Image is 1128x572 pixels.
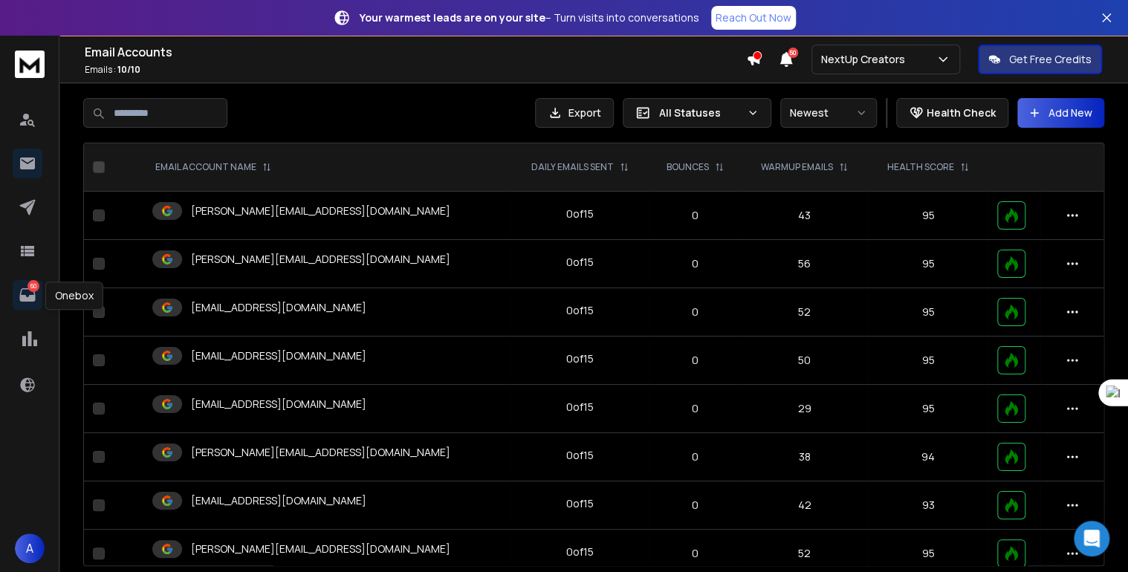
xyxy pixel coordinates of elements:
td: 95 [868,288,988,337]
p: DAILY EMAILS SENT [531,161,614,173]
button: Newest [780,98,877,128]
p: All Statuses [659,105,741,120]
a: 60 [13,280,42,310]
img: logo [15,51,45,78]
p: Emails : [85,64,746,76]
td: 29 [742,385,868,433]
p: – Turn visits into conversations [360,10,699,25]
p: [EMAIL_ADDRESS][DOMAIN_NAME] [191,348,366,363]
p: Health Check [927,105,996,120]
p: 60 [27,280,39,292]
p: Get Free Credits [1009,52,1092,67]
a: Reach Out Now [711,6,796,30]
p: 0 [658,256,732,271]
p: 0 [658,498,732,513]
p: HEALTH SCORE [887,161,954,173]
span: 50 [788,48,798,58]
div: 0 of 15 [566,303,594,318]
strong: Your warmest leads are on your site [360,10,545,25]
p: [PERSON_NAME][EMAIL_ADDRESS][DOMAIN_NAME] [191,252,450,267]
p: 0 [658,449,732,464]
p: [PERSON_NAME][EMAIL_ADDRESS][DOMAIN_NAME] [191,542,450,556]
td: 50 [742,337,868,385]
div: 0 of 15 [566,351,594,366]
button: Add New [1017,98,1104,128]
p: WARMUP EMAILS [761,161,833,173]
div: EMAIL ACCOUNT NAME [155,161,271,173]
button: A [15,533,45,563]
p: [EMAIL_ADDRESS][DOMAIN_NAME] [191,493,366,508]
h1: Email Accounts [85,43,746,61]
button: Health Check [896,98,1008,128]
button: Get Free Credits [978,45,1102,74]
p: [PERSON_NAME][EMAIL_ADDRESS][DOMAIN_NAME] [191,445,450,460]
span: 10 / 10 [117,63,140,76]
p: 0 [658,353,732,368]
p: 0 [658,208,732,223]
p: 0 [658,305,732,319]
td: 95 [868,192,988,240]
div: 0 of 15 [566,496,594,511]
div: 0 of 15 [566,448,594,463]
div: 0 of 15 [566,255,594,270]
td: 95 [868,337,988,385]
p: NextUp Creators [821,52,911,67]
p: [EMAIL_ADDRESS][DOMAIN_NAME] [191,300,366,315]
button: Export [535,98,614,128]
p: [PERSON_NAME][EMAIL_ADDRESS][DOMAIN_NAME] [191,204,450,218]
p: Reach Out Now [716,10,791,25]
td: 52 [742,288,868,337]
td: 93 [868,481,988,530]
td: 95 [868,240,988,288]
div: Open Intercom Messenger [1074,521,1109,556]
div: 0 of 15 [566,400,594,415]
p: 0 [658,546,732,561]
td: 43 [742,192,868,240]
div: Onebox [45,282,103,310]
p: BOUNCES [667,161,709,173]
p: 0 [658,401,732,416]
td: 42 [742,481,868,530]
td: 56 [742,240,868,288]
td: 38 [742,433,868,481]
div: 0 of 15 [566,207,594,221]
td: 95 [868,385,988,433]
td: 94 [868,433,988,481]
div: 0 of 15 [566,545,594,559]
p: [EMAIL_ADDRESS][DOMAIN_NAME] [191,397,366,412]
